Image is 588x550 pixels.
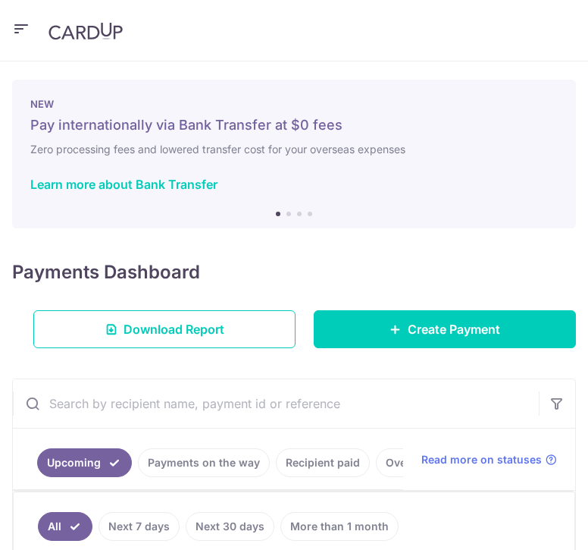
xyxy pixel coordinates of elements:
[30,140,558,159] h6: Zero processing fees and lowered transfer cost for your overseas expenses
[314,310,576,348] a: Create Payment
[12,259,200,286] h4: Payments Dashboard
[376,448,440,477] a: Overdue
[99,512,180,541] a: Next 7 days
[421,452,542,467] span: Read more on statuses
[138,448,270,477] a: Payments on the way
[38,512,92,541] a: All
[30,98,558,110] p: NEW
[48,22,123,40] img: CardUp
[37,448,132,477] a: Upcoming
[280,512,399,541] a: More than 1 month
[33,310,296,348] a: Download Report
[186,512,274,541] a: Next 30 days
[421,452,557,467] a: Read more on statuses
[13,379,539,428] input: Search by recipient name, payment id or reference
[124,320,224,338] span: Download Report
[276,448,370,477] a: Recipient paid
[30,177,217,192] a: Learn more about Bank Transfer
[30,116,558,134] h5: Pay internationally via Bank Transfer at $0 fees
[408,320,500,338] span: Create Payment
